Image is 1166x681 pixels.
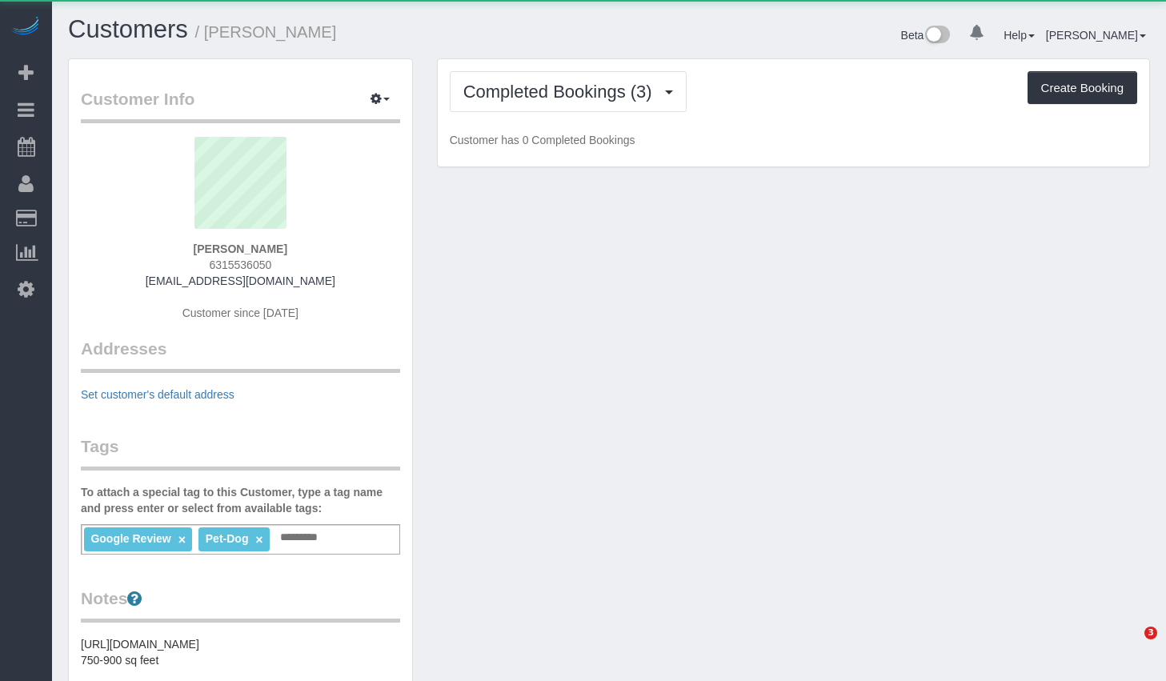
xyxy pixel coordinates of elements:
[1144,627,1157,639] span: 3
[81,636,400,668] pre: [URL][DOMAIN_NAME] 750-900 sq feet
[81,587,400,623] legend: Notes
[194,242,287,255] strong: [PERSON_NAME]
[255,533,262,547] a: ×
[81,388,234,401] a: Set customer's default address
[450,132,1137,148] p: Customer has 0 Completed Bookings
[90,532,170,545] span: Google Review
[1004,29,1035,42] a: Help
[463,82,660,102] span: Completed Bookings (3)
[924,26,950,46] img: New interface
[209,258,271,271] span: 6315536050
[146,274,335,287] a: [EMAIL_ADDRESS][DOMAIN_NAME]
[178,533,186,547] a: ×
[206,532,249,545] span: Pet-Dog
[81,484,400,516] label: To attach a special tag to this Customer, type a tag name and press enter or select from availabl...
[901,29,951,42] a: Beta
[81,87,400,123] legend: Customer Info
[81,435,400,471] legend: Tags
[1046,29,1146,42] a: [PERSON_NAME]
[450,71,687,112] button: Completed Bookings (3)
[195,23,337,41] small: / [PERSON_NAME]
[68,15,188,43] a: Customers
[10,16,42,38] img: Automaid Logo
[1028,71,1137,105] button: Create Booking
[182,306,299,319] span: Customer since [DATE]
[1112,627,1150,665] iframe: Intercom live chat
